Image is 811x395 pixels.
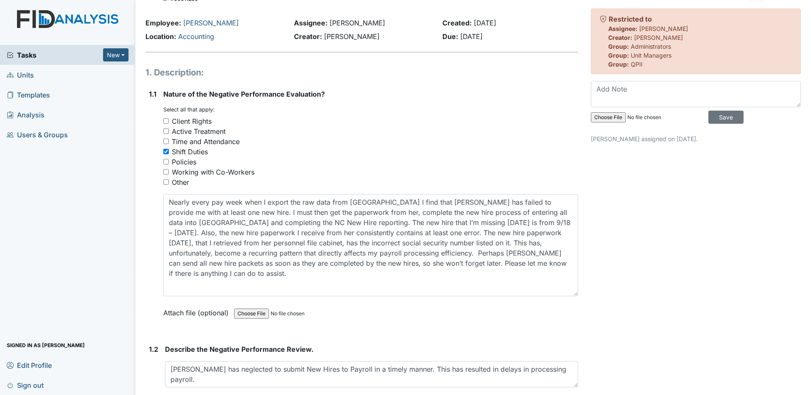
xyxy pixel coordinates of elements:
[145,19,181,27] strong: Employee:
[103,48,129,61] button: New
[172,136,240,147] div: Time and Attendance
[178,32,214,41] a: Accounting
[634,34,683,41] span: [PERSON_NAME]
[163,303,232,318] label: Attach file (optional)
[163,194,578,296] textarea: Nearly every pay week when I export the raw data from [GEOGRAPHIC_DATA] I find that [PERSON_NAME]...
[7,339,85,352] span: Signed in as [PERSON_NAME]
[145,66,578,79] h1: 1. Description:
[639,25,688,32] span: [PERSON_NAME]
[163,159,169,164] input: Policies
[631,52,671,59] span: Unit Managers
[163,139,169,144] input: Time and Attendance
[608,43,629,50] strong: Group:
[163,90,325,98] span: Nature of the Negative Performance Evaluation?
[330,19,385,27] span: [PERSON_NAME]
[172,167,254,177] div: Working with Co-Workers
[442,32,458,41] strong: Due:
[163,106,215,113] small: Select all that apply:
[708,111,744,124] input: Save
[163,149,169,154] input: Shift Duties
[324,32,380,41] span: [PERSON_NAME]
[294,32,322,41] strong: Creator:
[7,68,34,81] span: Units
[165,361,578,387] textarea: [PERSON_NAME] has neglected to submit New Hires to Payroll in a timely manner. This has resulted ...
[591,134,801,143] p: [PERSON_NAME] assigned on [DATE].
[163,118,169,124] input: Client Rights
[631,61,643,68] span: QPII
[609,15,652,23] strong: Restricted to
[7,88,50,101] span: Templates
[149,344,158,354] label: 1.2
[294,19,327,27] strong: Assignee:
[7,359,52,372] span: Edit Profile
[165,345,313,353] span: Describe the Negative Performance Review.
[163,169,169,175] input: Working with Co-Workers
[608,61,629,68] strong: Group:
[183,19,239,27] a: [PERSON_NAME]
[474,19,496,27] span: [DATE]
[172,147,208,157] div: Shift Duties
[145,32,176,41] strong: Location:
[7,50,103,60] a: Tasks
[172,116,212,126] div: Client Rights
[608,52,629,59] strong: Group:
[149,89,157,99] label: 1.1
[460,32,483,41] span: [DATE]
[172,177,189,187] div: Other
[163,179,169,185] input: Other
[608,34,632,41] strong: Creator:
[7,378,44,392] span: Sign out
[631,43,671,50] span: Administrators
[442,19,472,27] strong: Created:
[608,25,638,32] strong: Assignee:
[172,126,226,136] div: Active Treatment
[7,128,68,141] span: Users & Groups
[172,157,196,167] div: Policies
[163,128,169,134] input: Active Treatment
[7,108,45,121] span: Analysis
